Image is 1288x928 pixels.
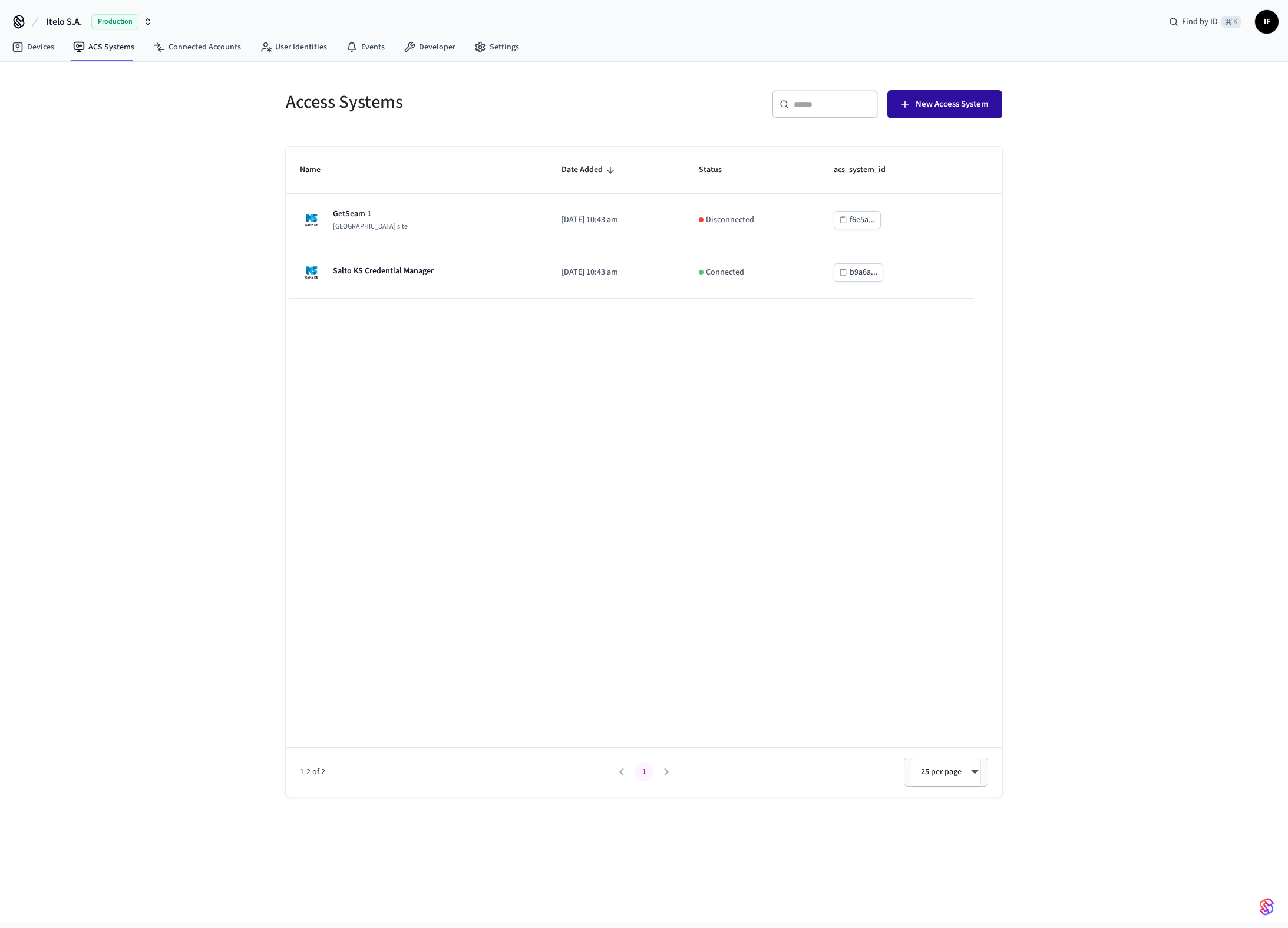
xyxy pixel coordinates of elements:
[562,214,671,226] p: [DATE] 10:43 am
[562,161,618,179] span: Date Added
[911,758,981,786] div: 25 per page
[144,37,250,58] a: Connected Accounts
[286,90,637,114] h5: Access Systems
[250,37,336,58] a: User Identities
[336,37,394,58] a: Events
[333,208,408,220] p: GetSeam 1
[1182,16,1218,28] span: Find by ID
[850,265,878,280] div: b9a6a...
[635,762,653,781] button: page 1
[46,15,82,29] span: Itelo S.A.
[706,214,754,226] p: Disconnected
[850,213,876,227] div: f6e5a...
[562,266,671,279] p: [DATE] 10:43 am
[1160,11,1250,32] div: Find by ID⌘ K
[465,37,529,58] a: Settings
[300,161,336,179] span: Name
[706,266,744,279] p: Connected
[834,211,881,229] button: f6e5a...
[1260,897,1274,916] img: SeamLogoGradient.69752ec5.svg
[834,161,901,179] span: acs_system_id
[333,265,434,277] p: Salto KS Credential Manager
[1221,16,1241,28] span: ⌘ K
[1256,11,1277,32] span: IF
[300,766,610,778] span: 1-2 of 2
[91,14,138,29] span: Production
[916,97,988,112] span: New Access System
[333,222,408,232] p: [GEOGRAPHIC_DATA] site
[1255,10,1279,34] button: IF
[2,37,64,58] a: Devices
[699,161,737,179] span: Status
[300,208,323,232] img: Salto KS site Logo
[286,147,1002,299] table: sticky table
[834,263,883,282] button: b9a6a...
[64,37,144,58] a: ACS Systems
[300,260,323,284] img: Salto KS site Logo
[887,90,1002,118] button: New Access System
[610,762,678,781] nav: pagination navigation
[394,37,465,58] a: Developer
